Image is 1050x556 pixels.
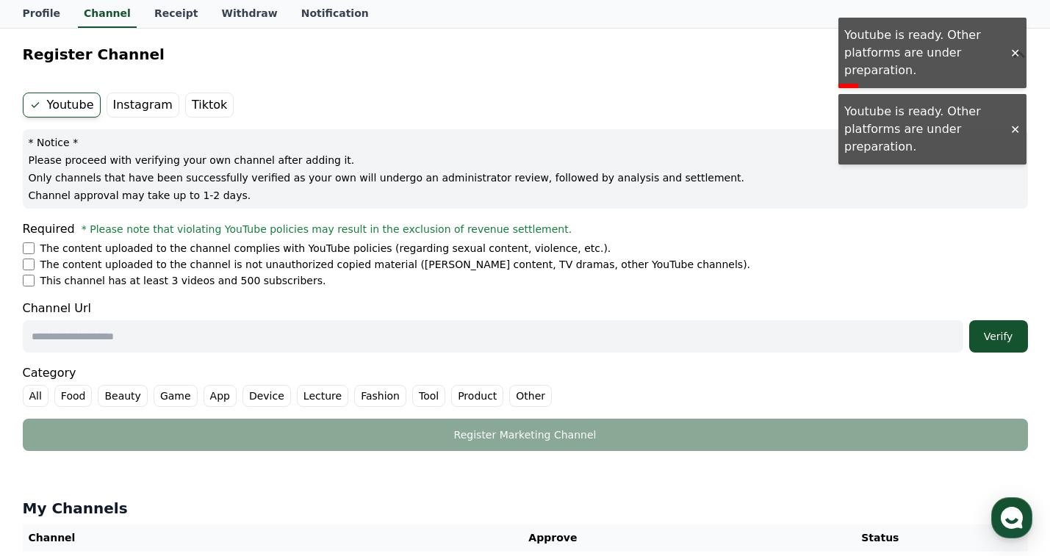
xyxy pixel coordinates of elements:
label: All [23,385,48,407]
div: Channel Url [23,300,1028,353]
span: Settings [217,456,253,468]
label: Tiktok [185,93,234,118]
span: Required [23,222,75,236]
p: Channel approval may take up to 1-2 days. [29,188,1022,203]
p: This channel has at least 3 videos and 500 subscribers. [40,273,326,288]
span: * Please note that violating YouTube policies may result in the exclusion of revenue settlement. [82,223,572,235]
span: Home [37,456,63,468]
a: Home [4,434,97,471]
label: Tool [412,385,445,407]
label: Instagram [107,93,179,118]
label: Other [509,385,552,407]
label: Device [242,385,291,407]
span: Messages [122,457,165,469]
div: Verify [975,329,1022,344]
label: Food [54,385,93,407]
th: Approve [373,524,733,552]
label: Lecture [297,385,348,407]
label: Beauty [98,385,147,407]
a: Settings [190,434,282,471]
th: Status [733,524,1027,552]
p: Only channels that have been successfully verified as your own will undergo an administrator revi... [29,170,1022,185]
h4: Register Channel [23,46,165,62]
button: Register Channel [17,34,1034,75]
button: Register Marketing Channel [23,419,1028,451]
div: Category [23,364,1028,407]
button: Verify [969,320,1028,353]
p: The content uploaded to the channel complies with YouTube policies (regarding sexual content, vio... [40,241,611,256]
p: Please proceed with verifying your own channel after adding it. [29,153,1022,167]
p: The content uploaded to the channel is not unauthorized copied material ([PERSON_NAME] content, T... [40,257,751,272]
p: * Notice * [29,135,1022,150]
label: Youtube [23,93,101,118]
a: Messages [97,434,190,471]
label: App [204,385,237,407]
label: Fashion [354,385,406,407]
th: Channel [23,524,373,552]
label: Product [451,385,503,407]
div: Register Marketing Channel [52,427,999,442]
label: Game [154,385,198,407]
h4: My Channels [23,498,1028,519]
